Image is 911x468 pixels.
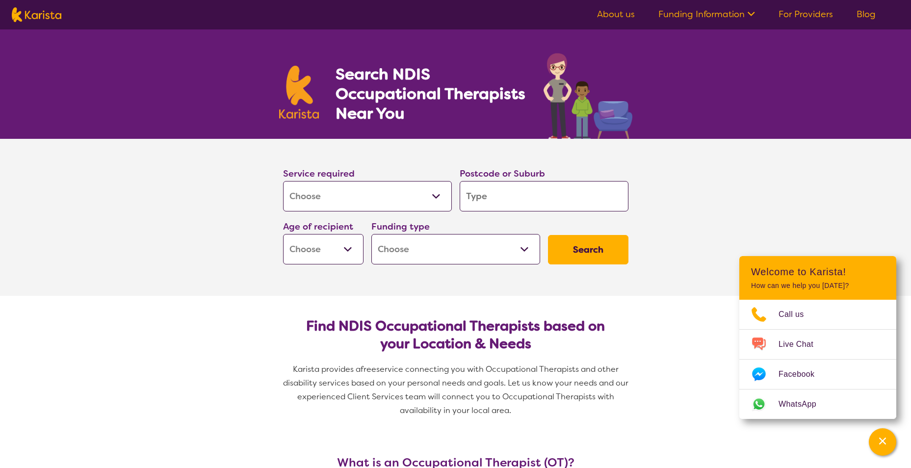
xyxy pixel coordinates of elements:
[779,307,816,322] span: Call us
[283,221,353,233] label: Age of recipient
[658,8,755,20] a: Funding Information
[279,66,319,119] img: Karista logo
[739,256,896,419] div: Channel Menu
[544,53,632,139] img: occupational-therapy
[739,300,896,419] ul: Choose channel
[779,337,825,352] span: Live Chat
[293,364,361,374] span: Karista provides a
[779,397,828,412] span: WhatsApp
[597,8,635,20] a: About us
[460,181,628,211] input: Type
[751,266,885,278] h2: Welcome to Karista!
[548,235,628,264] button: Search
[361,364,376,374] span: free
[283,364,630,416] span: service connecting you with Occupational Therapists and other disability services based on your p...
[460,168,545,180] label: Postcode or Suburb
[291,317,621,353] h2: Find NDIS Occupational Therapists based on your Location & Needs
[739,390,896,419] a: Web link opens in a new tab.
[371,221,430,233] label: Funding type
[12,7,61,22] img: Karista logo
[779,367,826,382] span: Facebook
[779,8,833,20] a: For Providers
[751,282,885,290] p: How can we help you [DATE]?
[336,64,526,123] h1: Search NDIS Occupational Therapists Near You
[869,428,896,456] button: Channel Menu
[857,8,876,20] a: Blog
[283,168,355,180] label: Service required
